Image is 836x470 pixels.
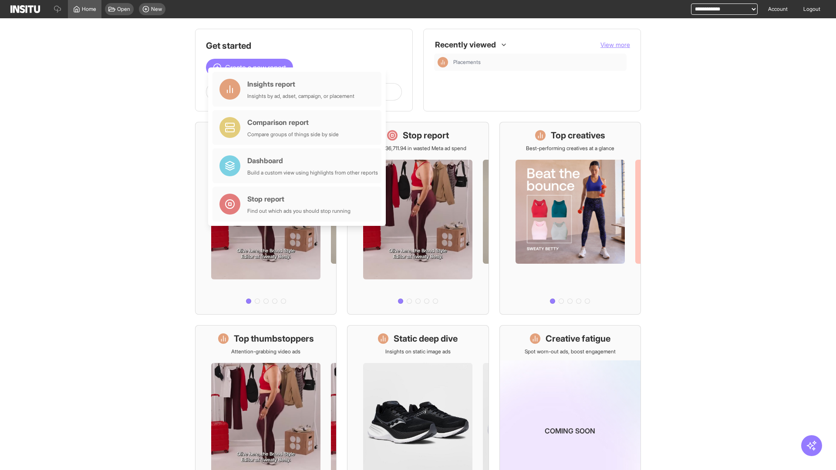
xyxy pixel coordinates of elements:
a: Top creativesBest-performing creatives at a glance [499,122,641,315]
div: Stop report [247,194,351,204]
span: Placements [453,59,623,66]
div: Compare groups of things side by side [247,131,339,138]
p: Insights on static image ads [385,348,451,355]
span: View more [600,41,630,48]
h1: Static deep dive [394,332,458,345]
span: New [151,6,162,13]
p: Save £36,711.94 in wasted Meta ad spend [370,145,466,152]
div: Find out which ads you should stop running [247,208,351,215]
h1: Top thumbstoppers [234,332,314,345]
div: Dashboard [247,155,378,166]
button: Create a new report [206,59,293,76]
p: Attention-grabbing video ads [231,348,300,355]
h1: Top creatives [551,129,605,141]
span: Placements [453,59,481,66]
div: Insights [438,57,448,67]
span: Create a new report [225,62,286,73]
h1: Get started [206,40,402,52]
div: Insights report [247,79,354,89]
button: View more [600,40,630,49]
div: Build a custom view using highlights from other reports [247,169,378,176]
span: Home [82,6,96,13]
span: Open [117,6,130,13]
div: Insights by ad, adset, campaign, or placement [247,93,354,100]
div: Comparison report [247,117,339,128]
a: Stop reportSave £36,711.94 in wasted Meta ad spend [347,122,489,315]
a: What's live nowSee all active ads instantly [195,122,337,315]
h1: Stop report [403,129,449,141]
img: Logo [10,5,40,13]
p: Best-performing creatives at a glance [526,145,614,152]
